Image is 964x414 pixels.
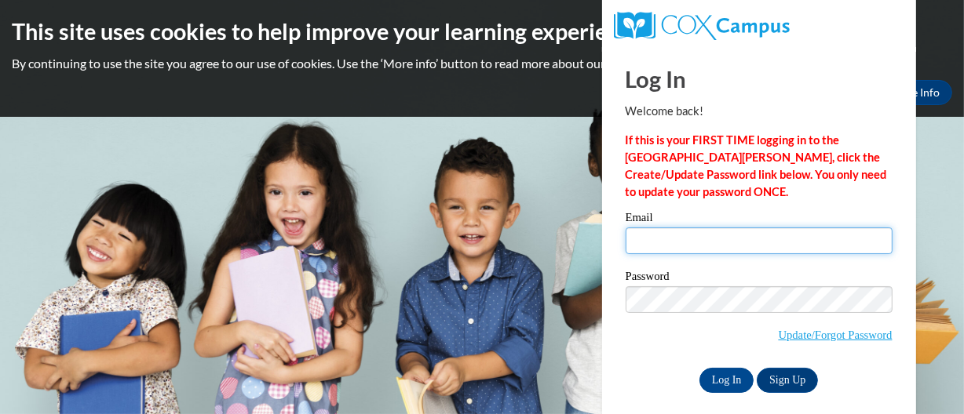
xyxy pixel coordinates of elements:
h2: This site uses cookies to help improve your learning experience. [12,16,952,47]
p: Welcome back! [626,103,893,120]
strong: If this is your FIRST TIME logging in to the [GEOGRAPHIC_DATA][PERSON_NAME], click the Create/Upd... [626,133,887,198]
label: Password [626,271,893,286]
label: Email [626,212,893,227]
h1: Log In [626,63,893,95]
img: COX Campus [614,12,790,40]
a: Update/Forgot Password [779,329,893,341]
input: Log In [699,368,754,393]
p: By continuing to use the site you agree to our use of cookies. Use the ‘More info’ button to read... [12,55,952,72]
a: Sign Up [757,368,818,393]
